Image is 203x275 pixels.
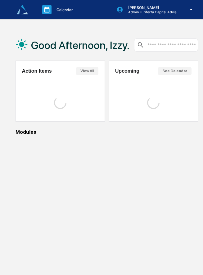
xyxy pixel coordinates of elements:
img: logo [15,2,30,17]
button: See Calendar [158,67,192,75]
h2: Action Items [22,68,52,74]
p: Admin • Trifecta Capital Advisors [123,10,181,14]
button: View All [76,67,98,75]
p: Calendar [52,7,76,12]
h2: Upcoming [115,68,139,74]
div: Modules [16,129,198,135]
h1: Good Afternoon, Izzy. [31,39,129,52]
p: [PERSON_NAME] [123,5,181,10]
